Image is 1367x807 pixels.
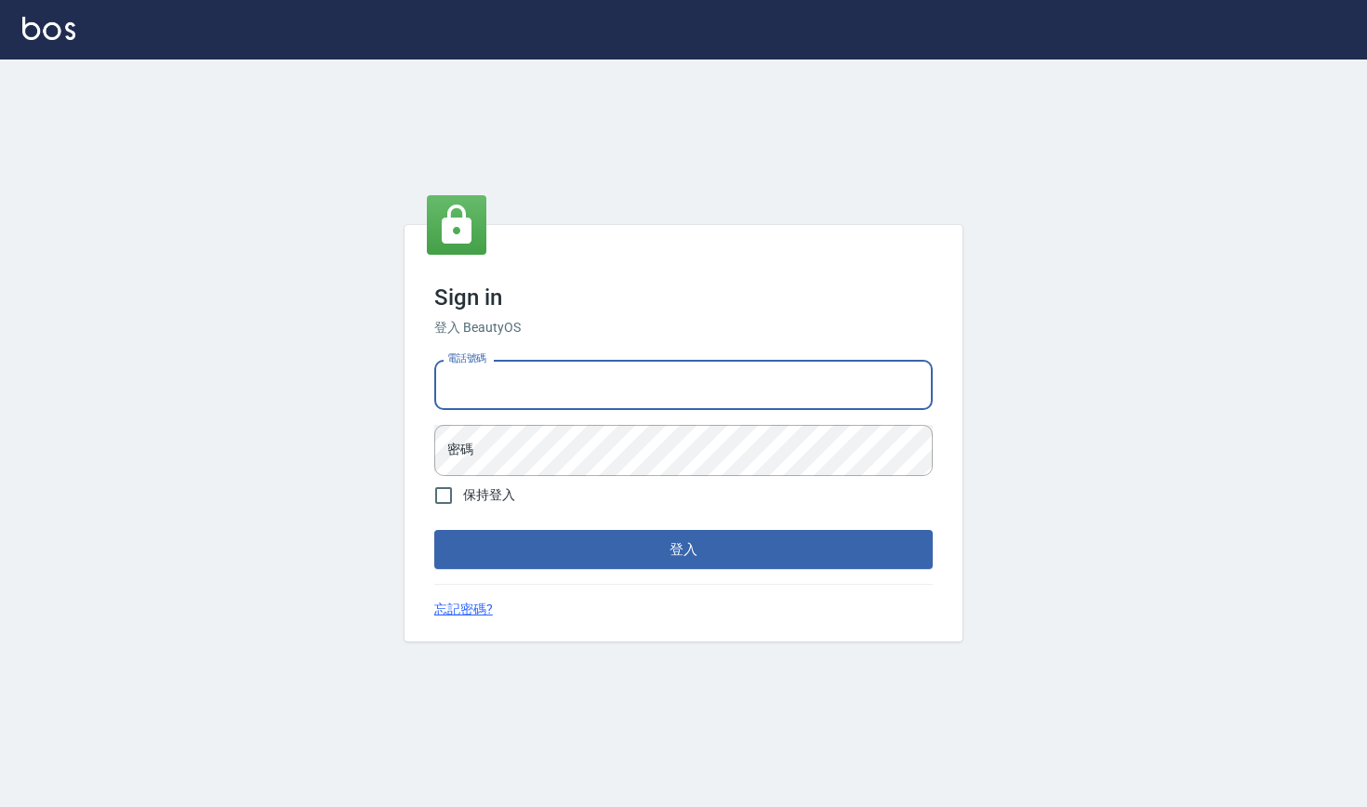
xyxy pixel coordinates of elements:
img: Logo [22,17,75,40]
a: 忘記密碼? [434,600,493,619]
h3: Sign in [434,284,933,311]
label: 電話號碼 [447,351,486,365]
button: 登入 [434,530,933,569]
span: 保持登入 [463,485,515,505]
h6: 登入 BeautyOS [434,318,933,337]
